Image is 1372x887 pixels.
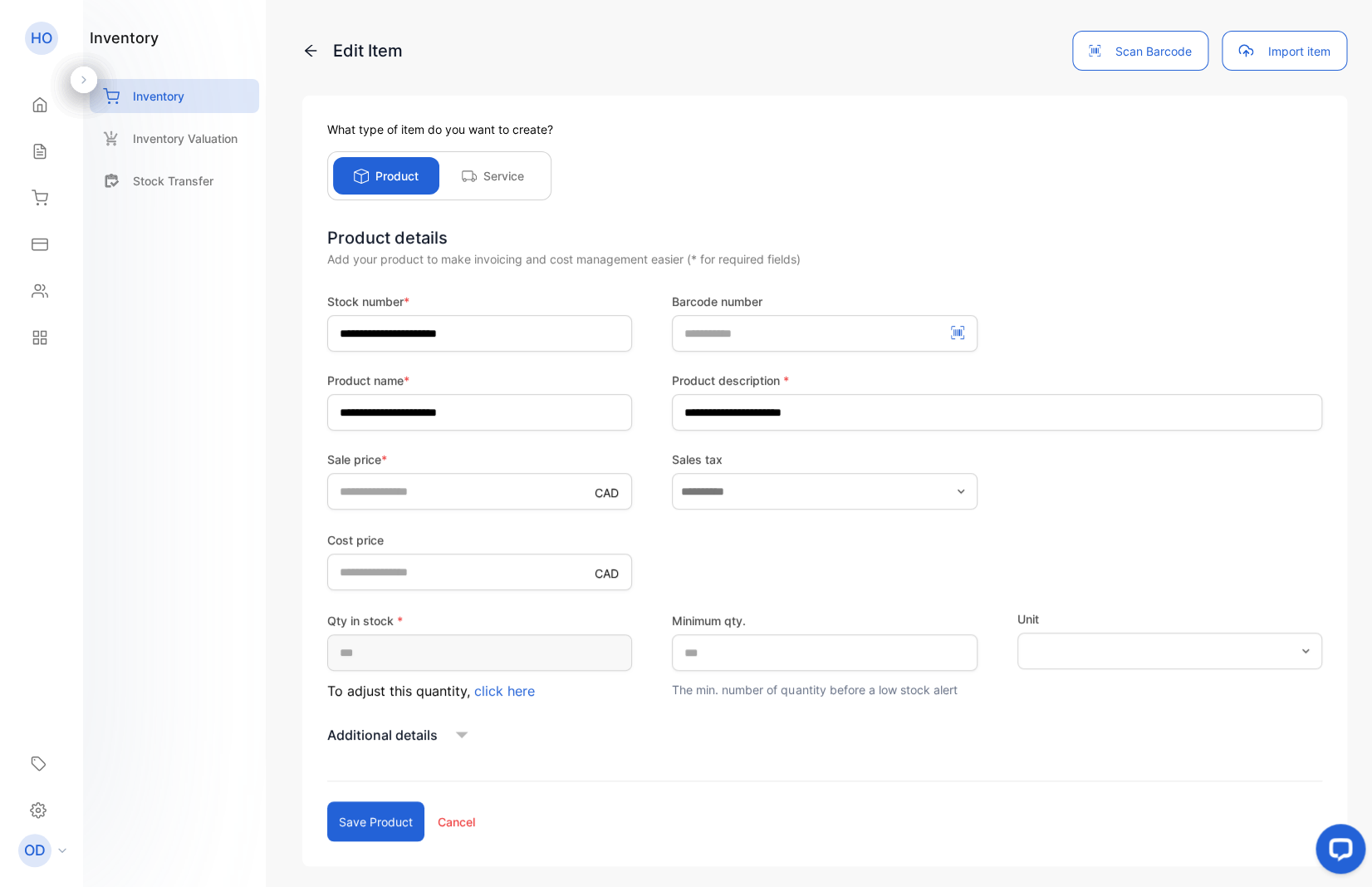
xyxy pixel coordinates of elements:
[438,813,475,830] p: Cancel
[1017,610,1322,628] label: Unit
[327,250,1322,268] div: Add your product to make invoicing and cost management easier (* for required fields)
[90,27,159,49] h1: inventory
[327,121,1322,138] p: What type of item do you want to create?
[595,484,619,501] p: CAD
[90,164,259,198] a: Stock Transfer
[375,167,419,185] p: Product
[327,725,438,745] p: Additional details
[327,293,632,310] label: Stock number
[327,531,632,549] label: Cost price
[133,87,184,105] p: Inventory
[302,38,403,63] p: Edit Item
[90,79,259,113] a: Inventory
[31,27,52,49] p: HO
[327,372,632,389] label: Product name
[133,130,238,147] p: Inventory Valuation
[1222,31,1347,71] button: Import item
[474,682,535,699] span: click here
[672,451,977,468] label: Sales tax
[672,681,977,698] p: The min. number of quantity before a low stock alert
[672,293,977,310] label: Barcode number
[483,167,524,185] p: Service
[1072,31,1208,71] button: Scan Barcode
[133,172,213,190] p: Stock Transfer
[327,681,632,701] p: To adjust this quantity,
[1302,817,1372,887] iframe: LiveChat chat widget
[672,372,1322,389] label: Product description
[24,840,46,861] p: OD
[327,801,424,841] button: Save product
[90,121,259,155] a: Inventory Valuation
[327,451,632,468] label: Sale price
[595,564,619,582] p: CAD
[327,225,1322,250] div: Product details
[672,612,977,629] label: Minimum qty.
[327,612,632,629] label: Qty in stock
